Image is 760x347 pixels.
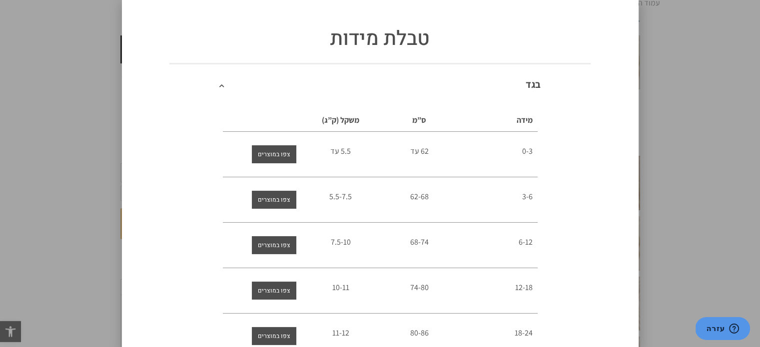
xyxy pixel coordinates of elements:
span: 10-11 [332,282,349,293]
a: בגד [526,78,541,91]
span: ס”מ [412,115,426,125]
span: 3-6 [522,191,533,202]
span: 5.5-7.5 [329,191,352,202]
a: צפו במוצרים [252,282,296,300]
span: 62-68 [410,191,429,202]
span: צפו במוצרים [258,282,290,300]
span: 11-12 [332,328,349,338]
a: צפו במוצרים [252,236,296,254]
span: מידה [517,115,533,125]
span: 0-3 [522,146,533,156]
span: 7.5-10 [331,237,351,247]
a: צפו במוצרים [252,191,296,209]
h1: טבלת מידות [134,25,626,53]
span: צפו במוצרים [258,145,290,163]
span: צפו במוצרים [258,327,290,345]
span: 62 עד [410,146,429,156]
span: 80-86 [410,328,429,338]
span: 12-18 [515,282,533,293]
span: 6-12 [519,237,533,247]
iframe: פותח יישומון שאפשר לשוחח בו בצ'אט עם אחד הנציגים שלנו [696,317,750,342]
span: 18-24 [515,328,533,338]
span: צפו במוצרים [258,191,290,209]
a: צפו במוצרים [252,327,296,345]
div: בגד [169,63,591,104]
a: צפו במוצרים [252,145,296,163]
span: צפו במוצרים [258,236,290,254]
span: 68-74 [410,237,429,247]
span: משקל (ק”ג) [322,115,359,125]
span: 74-80 [410,282,429,293]
span: 5.5 עד [330,146,351,156]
